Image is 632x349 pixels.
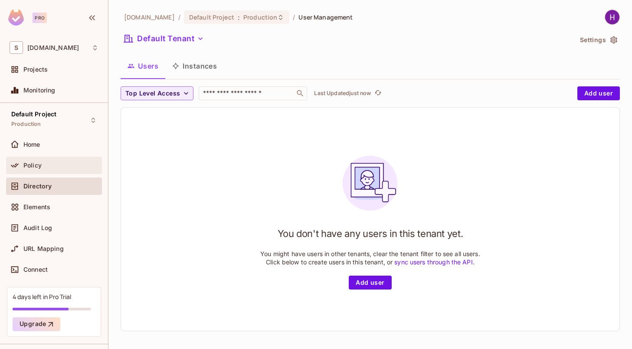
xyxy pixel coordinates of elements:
p: Last Updated just now [314,90,371,97]
span: Workspace: stargitsolutions.com [27,44,79,51]
span: S [10,41,23,54]
span: Elements [23,204,50,211]
div: 4 days left in Pro Trial [13,293,71,301]
span: Production [243,13,277,21]
button: Default Tenant [121,32,207,46]
button: Top Level Access [121,86,193,100]
span: Directory [23,183,52,190]
button: Add user [577,86,620,100]
span: Default Project [11,111,56,118]
span: URL Mapping [23,245,64,252]
span: refresh [374,89,382,98]
button: Add user [349,276,391,290]
span: Policy [23,162,42,169]
img: Horace Smith [605,10,619,24]
img: SReyMgAAAABJRU5ErkJggg== [8,10,24,26]
button: Users [121,55,165,77]
button: Instances [165,55,224,77]
span: Connect [23,266,48,273]
span: User Management [298,13,353,21]
span: : [237,14,240,21]
span: Projects [23,66,48,73]
span: Production [11,121,41,128]
button: Settings [576,33,620,47]
span: the active workspace [124,13,175,21]
button: refresh [373,88,383,99]
li: / [178,13,180,21]
span: Monitoring [23,87,56,94]
li: / [293,13,295,21]
span: Default Project [189,13,234,21]
span: Top Level Access [125,88,180,99]
span: Click to refresh data [371,88,383,99]
p: You might have users in other tenants, clear the tenant filter to see all users. Click below to c... [260,250,480,266]
button: Upgrade [13,317,60,331]
a: sync users through the API. [394,258,475,266]
span: Home [23,141,40,148]
span: Audit Log [23,224,52,231]
h1: You don't have any users in this tenant yet. [278,227,463,240]
div: Pro [33,13,47,23]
